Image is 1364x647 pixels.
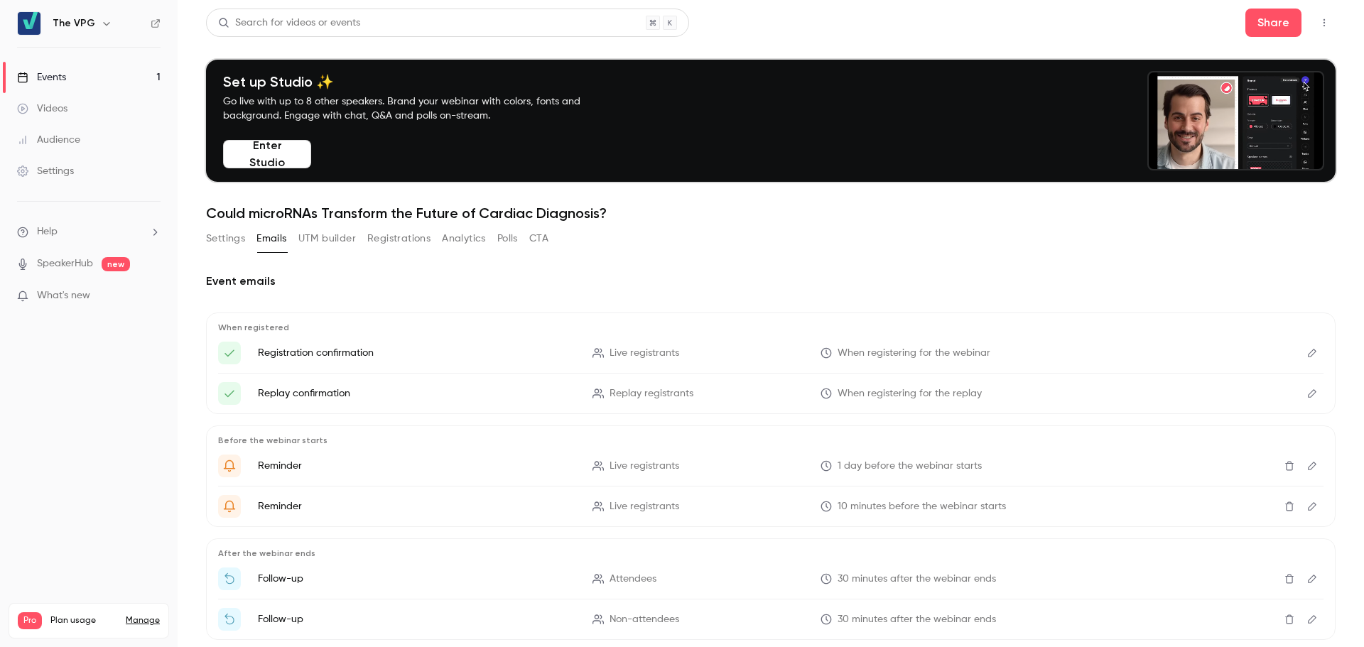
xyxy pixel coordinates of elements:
li: {{ event_name }} is about to go live [218,495,1324,518]
li: Thanks for attending {{ event_name }} [218,567,1324,590]
button: Analytics [442,227,486,250]
p: Go live with up to 8 other speakers. Brand your webinar with colors, fonts and background. Engage... [223,94,614,123]
li: Here's your access link to {{ event_name }}! [218,342,1324,364]
span: new [102,257,130,271]
button: Emails [256,227,286,250]
p: Before the webinar starts [218,435,1324,446]
button: Settings [206,227,245,250]
button: UTM builder [298,227,356,250]
p: After the webinar ends [218,548,1324,559]
a: Manage [126,615,160,626]
button: Edit [1301,455,1324,477]
button: Edit [1301,342,1324,364]
button: Polls [497,227,518,250]
span: Pro [18,612,42,629]
span: 10 minutes before the webinar starts [838,499,1006,514]
p: Reminder [258,459,575,473]
span: When registering for the replay [838,386,982,401]
span: Replay registrants [610,386,693,401]
button: Edit [1301,382,1324,405]
button: Delete [1278,608,1301,631]
p: Follow-up [258,612,575,626]
li: Watch the replay of {{ event_name }} [218,608,1324,631]
img: The VPG [18,12,40,35]
button: Edit [1301,495,1324,518]
h4: Set up Studio ✨ [223,73,614,90]
button: CTA [529,227,548,250]
p: Registration confirmation [258,346,575,360]
span: When registering for the webinar [838,346,990,361]
li: help-dropdown-opener [17,224,161,239]
span: Help [37,224,58,239]
button: Enter Studio [223,140,311,168]
button: Delete [1278,455,1301,477]
li: Here's your access link to {{ event_name }}! [218,382,1324,405]
p: Replay confirmation [258,386,575,401]
span: Non-attendees [610,612,679,627]
button: Edit [1301,567,1324,590]
span: Live registrants [610,346,679,361]
span: 1 day before the webinar starts [838,459,982,474]
p: Reminder [258,499,575,513]
p: Follow-up [258,572,575,586]
span: Plan usage [50,615,117,626]
div: Audience [17,133,80,147]
li: Get Ready for '{{ event_name }}' tomorrow! [218,455,1324,477]
span: 30 minutes after the webinar ends [838,612,996,627]
iframe: Noticeable Trigger [144,290,161,303]
div: Videos [17,102,67,116]
button: Share [1245,9,1301,37]
button: Registrations [367,227,431,250]
div: Events [17,70,66,85]
span: 30 minutes after the webinar ends [838,572,996,587]
button: Delete [1278,495,1301,518]
div: Search for videos or events [218,16,360,31]
h2: Event emails [206,273,1336,290]
span: Live registrants [610,499,679,514]
p: When registered [218,322,1324,333]
button: Edit [1301,608,1324,631]
span: Attendees [610,572,656,587]
a: SpeakerHub [37,256,93,271]
div: Settings [17,164,74,178]
button: Delete [1278,567,1301,590]
span: Live registrants [610,459,679,474]
h6: The VPG [53,16,95,31]
h1: Could microRNAs Transform the Future of Cardiac Diagnosis? [206,205,1336,222]
span: What's new [37,288,90,303]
